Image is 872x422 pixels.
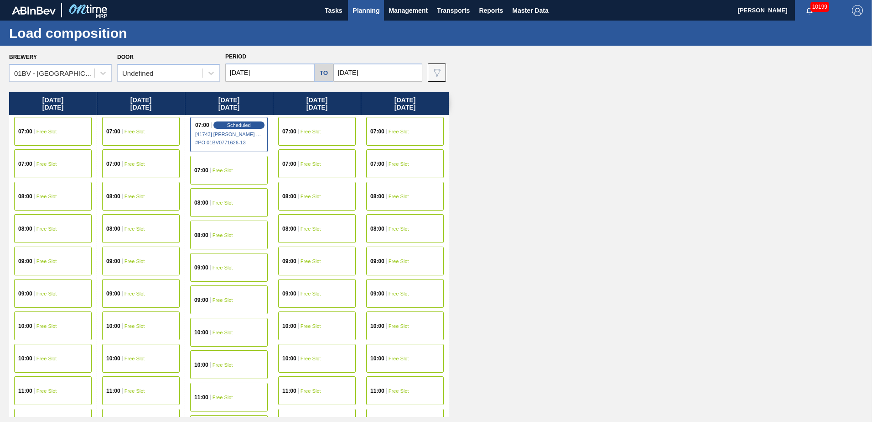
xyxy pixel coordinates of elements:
span: Free Slot [389,129,409,134]
span: Free Slot [389,226,409,232]
span: 10:00 [370,356,384,361]
h5: to [320,69,328,76]
span: Management [389,5,428,16]
span: Free Slot [301,258,321,264]
span: 10:00 [370,323,384,329]
input: mm/dd/yyyy [225,63,314,82]
span: Free Slot [389,388,409,394]
span: 08:00 [18,194,32,199]
span: Free Slot [213,168,233,173]
span: 09:00 [106,258,120,264]
input: mm/dd/yyyy [333,63,422,82]
span: 08:00 [194,232,208,238]
div: 01BV - [GEOGRAPHIC_DATA] Brewery [14,69,95,77]
span: 09:00 [106,291,120,296]
span: 07:00 [18,161,32,167]
span: Free Slot [389,291,409,296]
span: 09:00 [282,258,296,264]
span: 09:00 [194,265,208,270]
span: Free Slot [36,129,57,134]
span: Free Slot [36,291,57,296]
span: Free Slot [213,330,233,335]
span: 10:00 [106,323,120,329]
img: Logout [852,5,863,16]
span: 08:00 [370,194,384,199]
span: 07:00 [282,161,296,167]
span: Free Slot [301,323,321,329]
span: Free Slot [125,258,145,264]
span: Free Slot [36,194,57,199]
span: Free Slot [213,362,233,368]
div: [DATE] [DATE] [9,92,97,115]
span: Free Slot [389,194,409,199]
span: Free Slot [213,395,233,400]
span: Master Data [512,5,548,16]
span: 10:00 [282,323,296,329]
span: Free Slot [389,161,409,167]
span: Period [225,53,246,60]
span: Free Slot [125,226,145,232]
span: Free Slot [213,265,233,270]
span: 11:00 [370,388,384,394]
label: Brewery [9,54,37,60]
span: 08:00 [370,226,384,232]
span: 08:00 [282,226,296,232]
span: 07:00 [195,122,209,128]
span: Free Slot [36,356,57,361]
span: Free Slot [125,129,145,134]
span: 09:00 [18,258,32,264]
span: Free Slot [301,226,321,232]
span: 07:00 [370,129,384,134]
span: 11:00 [18,388,32,394]
span: 09:00 [370,291,384,296]
span: 10:00 [18,356,32,361]
span: Scheduled [227,122,251,128]
span: Free Slot [213,232,233,238]
span: 10:00 [194,362,208,368]
span: 10:00 [282,356,296,361]
span: 09:00 [18,291,32,296]
span: Free Slot [125,356,145,361]
img: TNhmsLtSVTkK8tSr43FrP2fwEKptu5GPRR3wAAAABJRU5ErkJggg== [12,6,56,15]
span: 08:00 [106,194,120,199]
span: Planning [353,5,379,16]
label: Door [117,54,134,60]
span: 08:00 [282,194,296,199]
span: 10:00 [194,330,208,335]
h1: Load composition [9,28,171,38]
span: Free Slot [36,388,57,394]
span: Free Slot [125,291,145,296]
span: Free Slot [213,297,233,303]
span: Free Slot [301,161,321,167]
span: Transports [437,5,470,16]
span: 07:00 [106,129,120,134]
span: 11:00 [194,395,208,400]
span: Free Slot [125,388,145,394]
span: Free Slot [213,200,233,206]
span: 08:00 [194,200,208,206]
span: Free Slot [36,161,57,167]
span: 10:00 [18,323,32,329]
div: [DATE] [DATE] [273,92,361,115]
span: # PO : 01BV0771626-13 [195,137,264,148]
span: Tasks [323,5,343,16]
span: 10199 [810,2,829,12]
span: 07:00 [106,161,120,167]
span: 07:00 [194,168,208,173]
span: 09:00 [370,258,384,264]
span: 09:00 [282,291,296,296]
span: Free Slot [36,258,57,264]
div: Undefined [122,69,153,77]
span: Free Slot [389,323,409,329]
span: Free Slot [301,388,321,394]
span: 09:00 [194,297,208,303]
span: 07:00 [282,129,296,134]
img: icon-filter-gray [431,67,442,78]
span: 07:00 [370,161,384,167]
span: Free Slot [301,356,321,361]
span: 08:00 [18,226,32,232]
span: 11:00 [282,388,296,394]
div: [DATE] [DATE] [361,92,449,115]
span: Free Slot [389,356,409,361]
button: icon-filter-gray [428,63,446,82]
